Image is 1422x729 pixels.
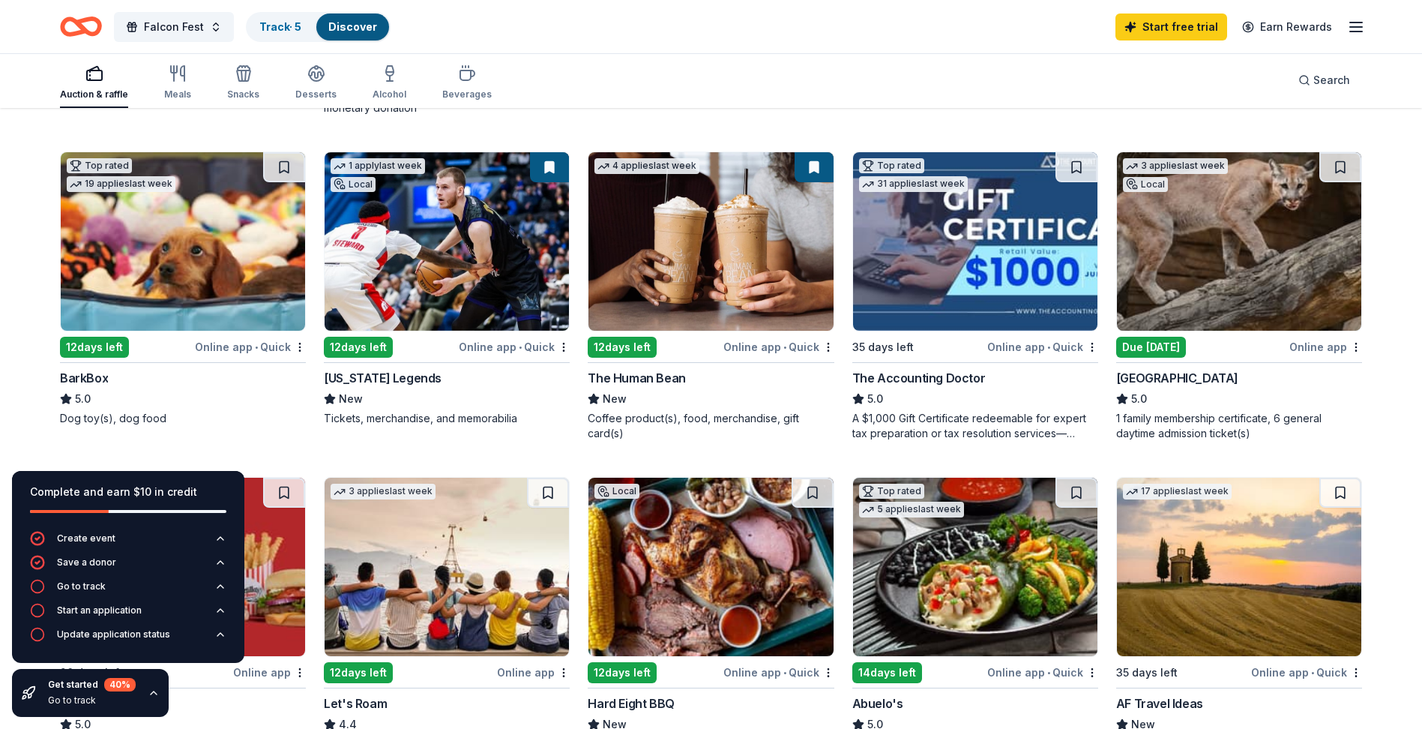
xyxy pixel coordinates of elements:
[1233,13,1341,40] a: Earn Rewards
[57,628,170,640] div: Update application status
[1116,151,1362,441] a: Image for Houston Zoo3 applieslast weekLocalDue [DATE]Online app[GEOGRAPHIC_DATA]5.01 family memb...
[588,478,833,656] img: Image for Hard Eight BBQ
[1047,341,1050,353] span: •
[30,579,226,603] button: Go to track
[588,662,657,683] div: 12 days left
[1123,484,1232,499] div: 17 applies last week
[1116,411,1362,441] div: 1 family membership certificate, 6 general daytime admission ticket(s)
[588,151,834,441] a: Image for The Human Bean4 applieslast week12days leftOnline app•QuickThe Human BeanNewCoffee prod...
[324,694,387,712] div: Let's Roam
[114,12,234,42] button: Falcon Fest
[852,662,922,683] div: 14 days left
[104,678,136,691] div: 40 %
[1117,478,1361,656] img: Image for AF Travel Ideas
[255,341,258,353] span: •
[325,152,569,331] img: Image for Texas Legends
[1116,337,1186,358] div: Due [DATE]
[497,663,570,682] div: Online app
[233,663,306,682] div: Online app
[164,58,191,108] button: Meals
[1131,390,1147,408] span: 5.0
[852,369,986,387] div: The Accounting Doctor
[987,663,1098,682] div: Online app Quick
[57,556,116,568] div: Save a donor
[1123,177,1168,192] div: Local
[60,88,128,100] div: Auction & raffle
[723,337,834,356] div: Online app Quick
[324,411,570,426] div: Tickets, merchandise, and memorabilia
[459,337,570,356] div: Online app Quick
[373,58,406,108] button: Alcohol
[859,176,968,192] div: 31 applies last week
[1116,694,1203,712] div: AF Travel Ideas
[259,20,301,33] a: Track· 5
[144,18,204,36] span: Falcon Fest
[588,369,685,387] div: The Human Bean
[331,177,376,192] div: Local
[588,152,833,331] img: Image for The Human Bean
[324,662,393,683] div: 12 days left
[30,627,226,651] button: Update application status
[442,58,492,108] button: Beverages
[853,478,1097,656] img: Image for Abuelo's
[164,88,191,100] div: Meals
[75,390,91,408] span: 5.0
[30,603,226,627] button: Start an application
[1116,369,1238,387] div: [GEOGRAPHIC_DATA]
[324,369,442,387] div: [US_STATE] Legends
[325,478,569,656] img: Image for Let's Roam
[867,390,883,408] span: 5.0
[1286,65,1362,95] button: Search
[60,58,128,108] button: Auction & raffle
[1117,152,1361,331] img: Image for Houston Zoo
[61,152,305,331] img: Image for BarkBox
[331,158,425,174] div: 1 apply last week
[67,158,132,173] div: Top rated
[519,341,522,353] span: •
[328,20,377,33] a: Discover
[60,411,306,426] div: Dog toy(s), dog food
[1251,663,1362,682] div: Online app Quick
[1115,13,1227,40] a: Start free trial
[1123,158,1228,174] div: 3 applies last week
[57,532,115,544] div: Create event
[324,337,393,358] div: 12 days left
[30,483,226,501] div: Complete and earn $10 in credit
[227,88,259,100] div: Snacks
[60,369,108,387] div: BarkBox
[339,390,363,408] span: New
[227,58,259,108] button: Snacks
[852,338,914,356] div: 35 days left
[1311,667,1314,679] span: •
[48,678,136,691] div: Get started
[442,88,492,100] div: Beverages
[295,58,337,108] button: Desserts
[67,176,175,192] div: 19 applies last week
[57,604,142,616] div: Start an application
[852,694,903,712] div: Abuelo's
[859,158,924,173] div: Top rated
[603,390,627,408] span: New
[859,484,924,499] div: Top rated
[60,151,306,426] a: Image for BarkBoxTop rated19 applieslast week12days leftOnline app•QuickBarkBox5.0Dog toy(s), dog...
[859,502,964,517] div: 5 applies last week
[588,694,674,712] div: Hard Eight BBQ
[331,484,436,499] div: 3 applies last week
[594,158,699,174] div: 4 applies last week
[783,667,786,679] span: •
[30,531,226,555] button: Create event
[723,663,834,682] div: Online app Quick
[987,337,1098,356] div: Online app Quick
[1116,664,1178,682] div: 35 days left
[1313,71,1350,89] span: Search
[1289,337,1362,356] div: Online app
[60,337,129,358] div: 12 days left
[60,9,102,44] a: Home
[48,694,136,706] div: Go to track
[295,88,337,100] div: Desserts
[852,151,1098,441] a: Image for The Accounting DoctorTop rated31 applieslast week35 days leftOnline app•QuickThe Accoun...
[195,337,306,356] div: Online app Quick
[852,411,1098,441] div: A $1,000 Gift Certificate redeemable for expert tax preparation or tax resolution services—recipi...
[30,555,226,579] button: Save a donor
[324,151,570,426] a: Image for Texas Legends1 applylast weekLocal12days leftOnline app•Quick[US_STATE] LegendsNewTicke...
